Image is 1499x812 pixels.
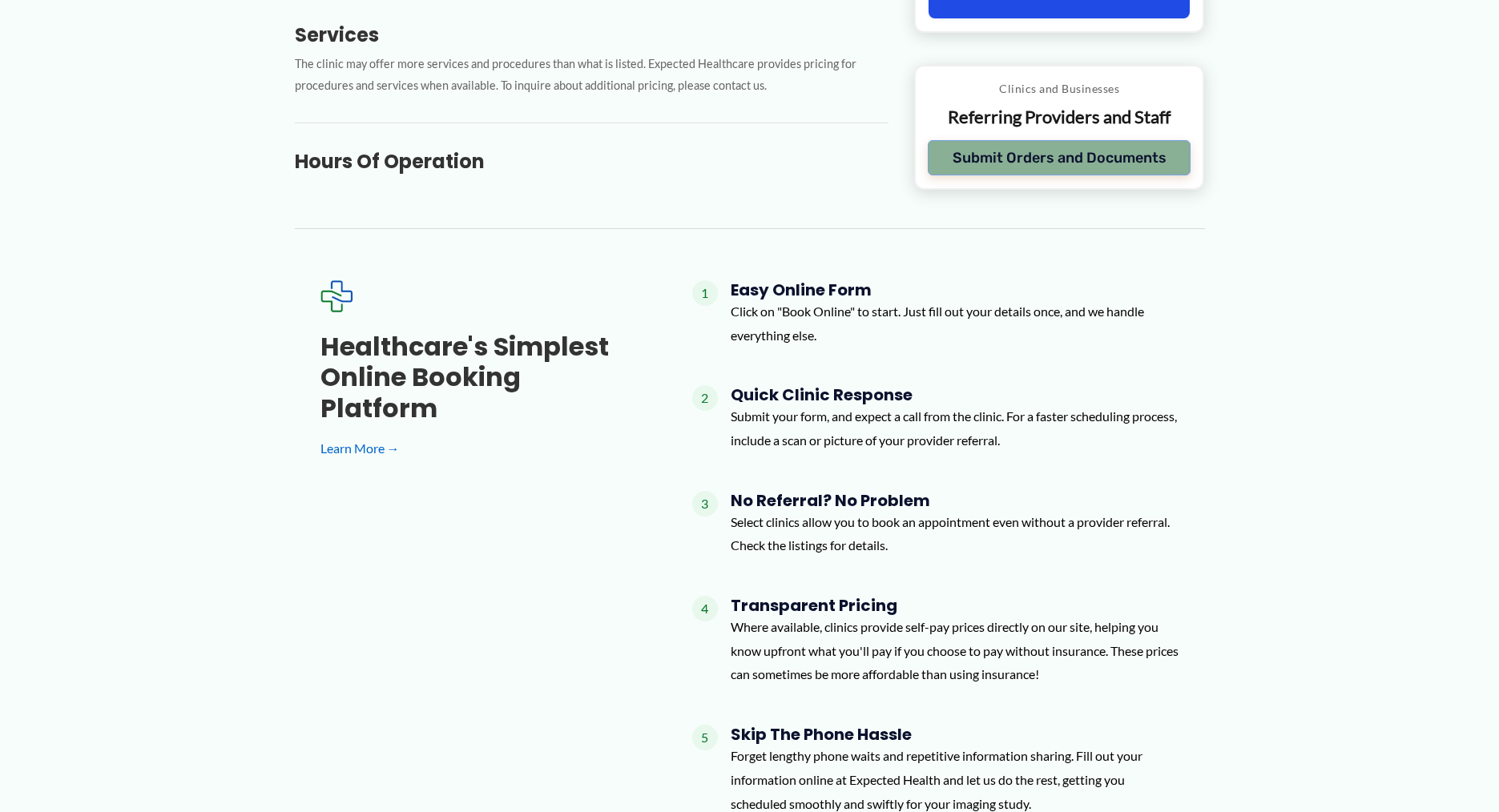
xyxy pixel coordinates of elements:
p: Referring Providers and Staff [928,106,1191,129]
p: Click on "Book Online" to start. Just fill out your details once, and we handle everything else. [731,299,1179,347]
p: Select clinics allow you to book an appointment even without a provider referral. Check the listi... [731,510,1179,557]
span: 1 [692,280,718,306]
h4: Transparent Pricing [731,596,1179,615]
h4: Quick Clinic Response [731,385,1179,404]
span: 3 [692,491,718,517]
span: 4 [692,596,718,621]
span: 5 [692,725,718,750]
span: 2 [692,385,718,411]
button: Submit Orders and Documents [928,140,1191,175]
img: Expected Healthcare Logo [320,280,353,312]
h4: No Referral? No Problem [731,491,1179,510]
h3: Hours of Operation [295,149,889,174]
a: Learn More → [320,436,641,460]
h4: Skip the Phone Hassle [731,725,1179,744]
p: Where available, clinics provide self-pay prices directly on our site, helping you know upfront w... [731,615,1179,686]
p: Clinics and Businesses [928,78,1191,99]
h3: Services [295,22,889,47]
p: Submit your form, and expect a call from the clinic. For a faster scheduling process, include a s... [731,404,1179,452]
p: The clinic may offer more services and procedures than what is listed. Expected Healthcare provid... [295,54,889,97]
h3: Healthcare's simplest online booking platform [320,332,641,424]
h4: Easy Online Form [731,280,1179,299]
